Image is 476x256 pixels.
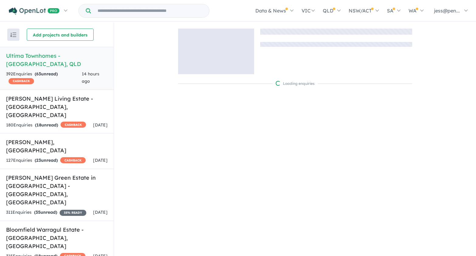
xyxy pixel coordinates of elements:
[6,157,86,164] div: 127 Enquir ies
[6,95,108,119] h5: [PERSON_NAME] Living Estate - [GEOGRAPHIC_DATA] , [GEOGRAPHIC_DATA]
[93,209,108,215] span: [DATE]
[93,122,108,128] span: [DATE]
[93,157,108,163] span: [DATE]
[35,157,58,163] strong: ( unread)
[6,71,82,85] div: 392 Enquir ies
[35,122,58,128] strong: ( unread)
[27,29,94,41] button: Add projects and builders
[6,138,108,154] h5: [PERSON_NAME] , [GEOGRAPHIC_DATA]
[6,226,108,250] h5: Bloomfield Warragul Estate - [GEOGRAPHIC_DATA] , [GEOGRAPHIC_DATA]
[60,122,86,128] span: CASHBACK
[34,209,57,215] strong: ( unread)
[434,8,460,14] span: jess@pen...
[6,174,108,206] h5: [PERSON_NAME] Green Estate in [GEOGRAPHIC_DATA] - [GEOGRAPHIC_DATA] , [GEOGRAPHIC_DATA]
[82,71,99,84] span: 14 hours ago
[9,78,34,84] span: CASHBACK
[9,7,60,15] img: Openlot PRO Logo White
[60,210,86,216] span: 35 % READY
[35,71,58,77] strong: ( unread)
[60,157,86,163] span: CASHBACK
[276,81,315,87] div: Loading enquiries
[36,71,41,77] span: 63
[6,209,86,216] div: 311 Enquir ies
[36,157,41,163] span: 23
[6,122,86,129] div: 180 Enquir ies
[6,52,108,68] h5: Ultima Townhomes - [GEOGRAPHIC_DATA] , QLD
[36,209,40,215] span: 35
[36,122,41,128] span: 18
[92,4,208,17] input: Try estate name, suburb, builder or developer
[10,33,16,37] img: sort.svg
